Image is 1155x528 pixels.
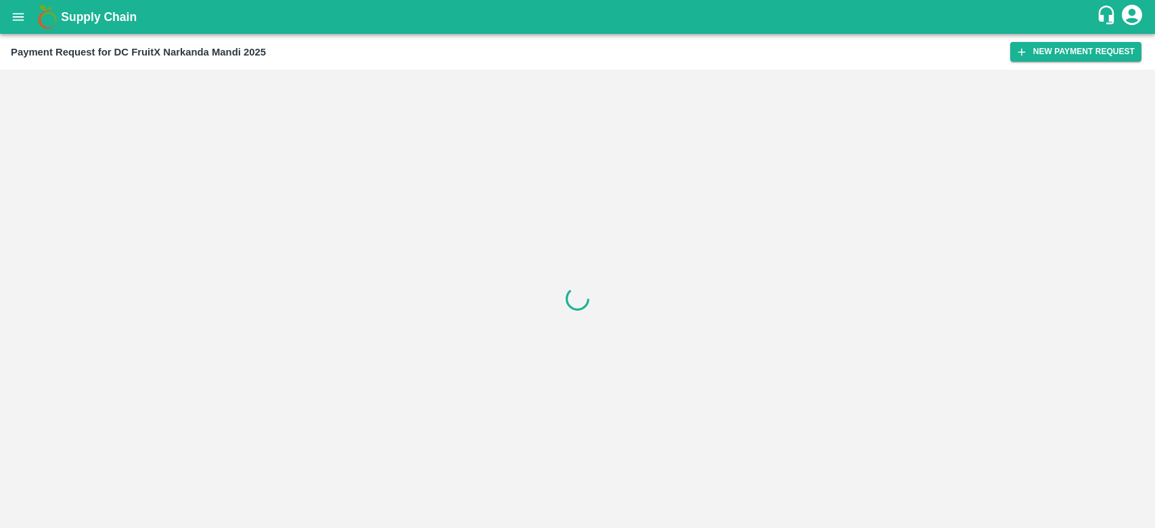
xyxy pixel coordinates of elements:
button: New Payment Request [1010,42,1141,62]
b: Payment Request for DC FruitX Narkanda Mandi 2025 [11,47,266,58]
a: Supply Chain [61,7,1096,26]
div: customer-support [1096,5,1120,29]
b: Supply Chain [61,10,137,24]
button: open drawer [3,1,34,32]
img: logo [34,3,61,30]
div: account of current user [1120,3,1144,31]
